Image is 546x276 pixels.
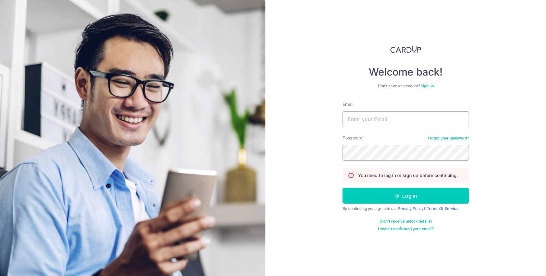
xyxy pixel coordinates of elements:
[427,206,458,211] a: Terms Of Service
[379,219,432,224] a: Didn't receive unlock details?
[343,188,469,204] button: Log in
[378,226,434,231] a: Haven't confirmed your email?
[358,172,458,179] p: You need to log in or sign up before continuing.
[343,83,469,89] div: Don’t have an account?
[343,66,469,78] h4: Welcome back!
[421,83,434,88] a: Sign up
[343,111,469,127] input: Enter your Email
[398,206,424,211] a: Privacy Policy
[343,135,363,141] label: Password
[390,46,421,53] img: CardUp Logo
[343,101,353,107] label: Email
[343,206,469,211] div: By continuing you agree to our &
[428,136,469,141] a: Forgot your password?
